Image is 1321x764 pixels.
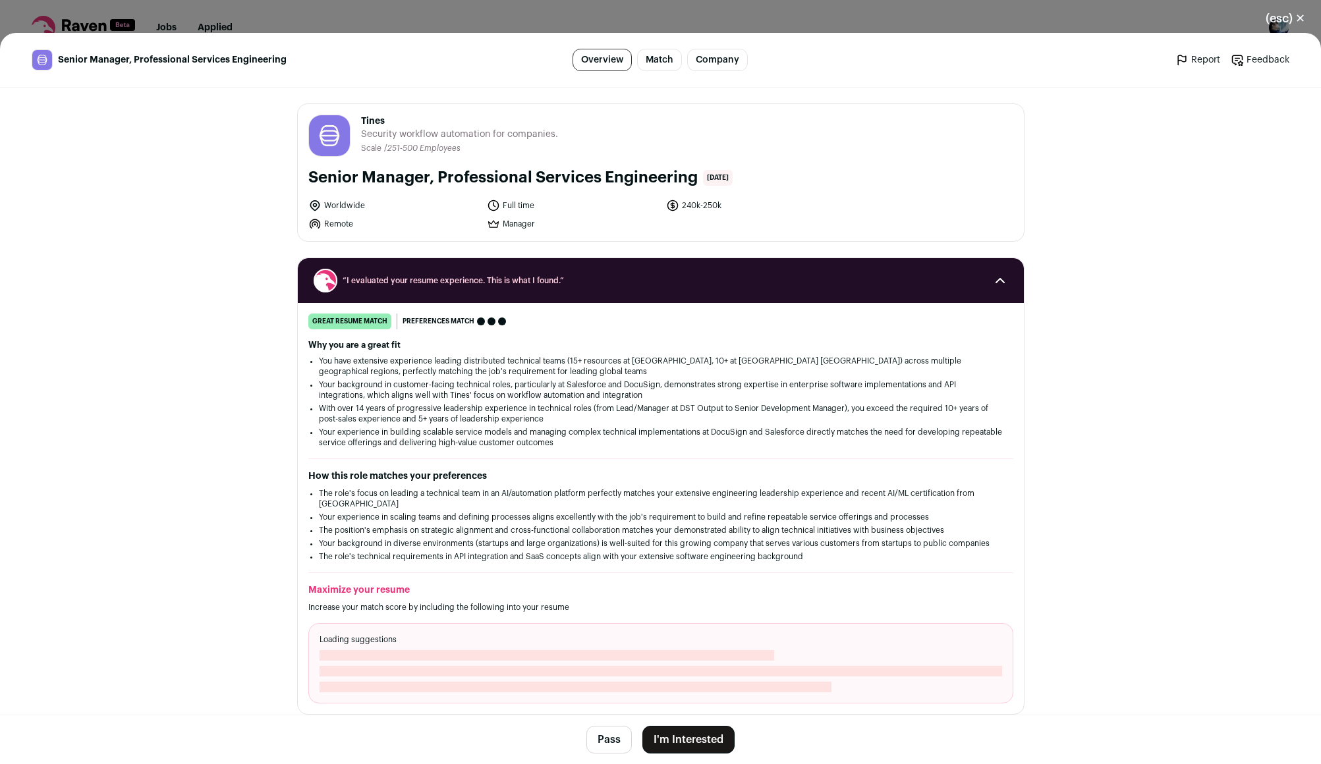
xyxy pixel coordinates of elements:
span: Preferences match [403,315,474,328]
span: “I evaluated your resume experience. This is what I found.” [343,275,979,286]
span: [DATE] [703,170,733,186]
li: The position's emphasis on strategic alignment and cross-functional collaboration matches your de... [319,525,1003,535]
li: Scale [361,144,384,153]
a: Report [1175,53,1220,67]
button: Close modal [1250,4,1321,33]
h2: How this role matches your preferences [308,470,1013,483]
li: Manager [487,217,658,231]
h2: Maximize your resume [308,584,1013,597]
li: The role's technical requirements in API integration and SaaS concepts align with your extensive ... [319,551,1003,562]
h1: Senior Manager, Professional Services Engineering [308,167,698,188]
li: Your experience in scaling teams and defining processes aligns excellently with the job's require... [319,512,1003,522]
li: Your background in customer-facing technical roles, particularly at Salesforce and DocuSign, demo... [319,379,1003,400]
li: Remote [308,217,480,231]
span: Senior Manager, Professional Services Engineering [58,53,287,67]
li: You have extensive experience leading distributed technical teams (15+ resources at [GEOGRAPHIC_D... [319,356,1003,377]
p: Increase your match score by including the following into your resume [308,602,1013,613]
h2: Why you are a great fit [308,340,1013,350]
div: great resume match [308,314,391,329]
a: Match [637,49,682,71]
div: Loading suggestions [308,623,1013,703]
a: Feedback [1231,53,1289,67]
button: I'm Interested [642,726,735,753]
li: Full time [487,199,658,212]
img: d17ea785da9c600cac8bb06b05bab6789ef0efd3ce6f22e02db6b18e38ac0135.jpg [309,115,350,156]
span: Tines [361,115,558,128]
li: With over 14 years of progressive leadership experience in technical roles (from Lead/Manager at ... [319,403,1003,424]
button: Pass [586,726,632,753]
li: Worldwide [308,199,480,212]
a: Company [687,49,748,71]
li: The role's focus on leading a technical team in an AI/automation platform perfectly matches your ... [319,488,1003,509]
li: / [384,144,461,153]
img: d17ea785da9c600cac8bb06b05bab6789ef0efd3ce6f22e02db6b18e38ac0135.jpg [32,50,52,70]
a: Overview [573,49,632,71]
span: 251-500 Employees [387,144,461,152]
li: 240k-250k [666,199,837,212]
span: Security workflow automation for companies. [361,128,558,141]
li: Your experience in building scalable service models and managing complex technical implementation... [319,427,1003,448]
li: Your background in diverse environments (startups and large organizations) is well-suited for thi... [319,538,1003,549]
